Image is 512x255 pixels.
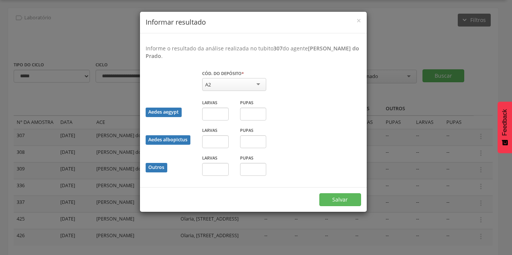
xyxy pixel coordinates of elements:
b: 307 [273,45,283,52]
label: Larvas [202,100,217,106]
label: Larvas [202,127,217,133]
span: × [357,15,361,26]
label: Pupas [240,155,253,161]
button: Close [357,17,361,25]
label: Pupas [240,100,253,106]
div: A2 [205,81,211,88]
div: Aedes aegypt [146,108,182,117]
h4: Informar resultado [146,17,361,27]
b: [PERSON_NAME] do Prado [146,45,359,59]
button: Salvar [319,193,361,206]
span: Feedback [501,109,508,136]
label: Pupas [240,127,253,133]
p: Informe o resultado da análise realizada no tubito do agente . [146,45,361,60]
button: Feedback - Mostrar pesquisa [498,102,512,153]
label: Larvas [202,155,217,161]
div: Aedes albopictus [146,135,190,145]
label: Cód. do depósito [202,70,244,77]
div: Outros [146,163,167,172]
